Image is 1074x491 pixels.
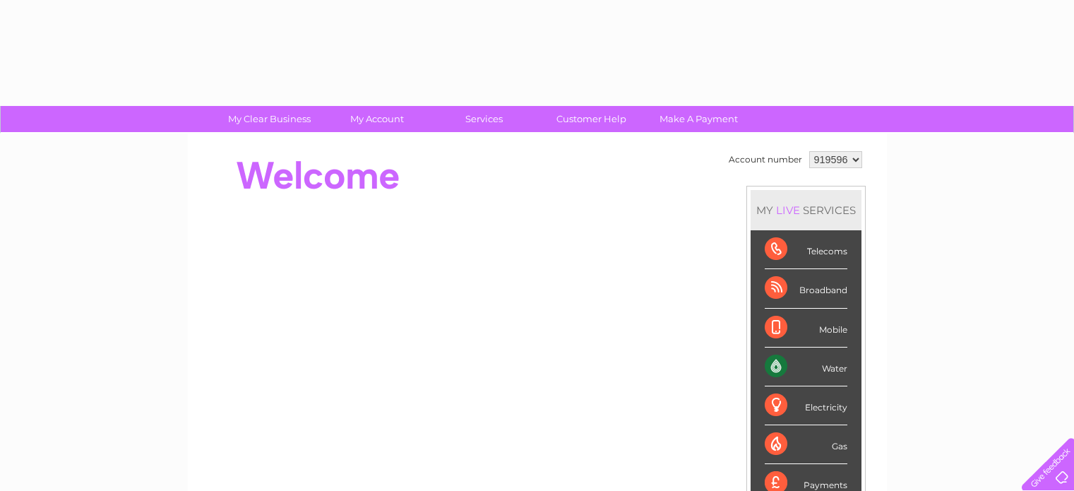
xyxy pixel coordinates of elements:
[765,309,847,348] div: Mobile
[318,106,435,132] a: My Account
[773,203,803,217] div: LIVE
[765,348,847,386] div: Water
[765,425,847,464] div: Gas
[751,190,861,230] div: MY SERVICES
[640,106,757,132] a: Make A Payment
[765,386,847,425] div: Electricity
[725,148,806,172] td: Account number
[426,106,542,132] a: Services
[211,106,328,132] a: My Clear Business
[765,269,847,308] div: Broadband
[765,230,847,269] div: Telecoms
[533,106,650,132] a: Customer Help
